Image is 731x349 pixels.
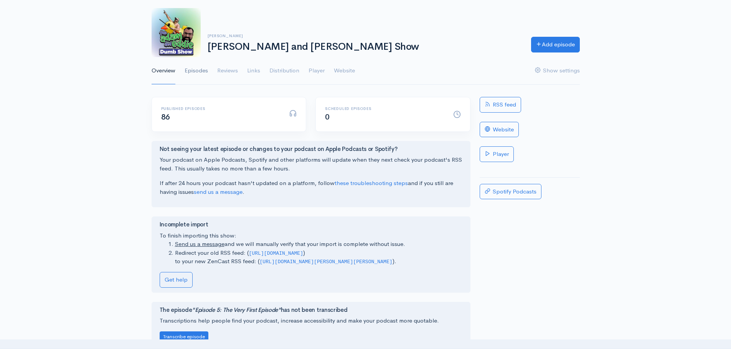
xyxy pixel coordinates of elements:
div: To finish importing this show: [160,221,462,287]
h4: Incomplete import [160,221,462,228]
a: Distribution [269,57,299,85]
a: Episodes [185,57,208,85]
a: Spotify Podcasts [480,184,541,200]
li: and we will manually verify that your import is complete without issue. [175,240,462,249]
a: RSS feed [480,97,521,113]
a: Website [480,122,519,138]
a: Player [309,57,325,85]
a: Player [480,146,514,162]
button: Transcribe episode [160,331,208,342]
a: these troubleshooting steps [335,179,408,187]
a: Reviews [217,57,238,85]
h1: [PERSON_NAME] and [PERSON_NAME] Show [208,41,522,52]
span: 86 [161,112,170,122]
h4: The episode has not been transcribed [160,307,462,313]
a: Overview [152,57,175,85]
code: [URL][DOMAIN_NAME][PERSON_NAME][PERSON_NAME] [260,259,393,265]
h6: [PERSON_NAME] [208,34,522,38]
p: Transcriptions help people find your podcast, increase accessibility and make your podcast more q... [160,316,462,325]
a: Transcribe episode [160,333,208,340]
i: "Episode 5: The Very First Episode" [192,306,281,313]
p: Your podcast on Apple Podcasts, Spotify and other platforms will update when they next check your... [160,156,462,173]
a: Add episode [531,37,580,52]
a: Show settings [535,57,580,85]
h6: Scheduled episodes [325,107,444,111]
a: Website [334,57,355,85]
h4: Not seeing your latest episode or changes to your podcast on Apple Podcasts or Spotify? [160,146,462,152]
a: Get help [160,272,193,288]
code: [URL][DOMAIN_NAME] [249,251,304,256]
span: 0 [325,112,330,122]
a: Send us a message [175,240,224,247]
h6: Published episodes [161,107,280,111]
li: Redirect your old RSS feed: ( ) to your new ZenCast RSS feed: ( ). [175,249,462,266]
a: send us a message [194,188,243,195]
a: Links [247,57,260,85]
p: If after 24 hours your podcast hasn't updated on a platform, follow and if you still are having i... [160,179,462,196]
